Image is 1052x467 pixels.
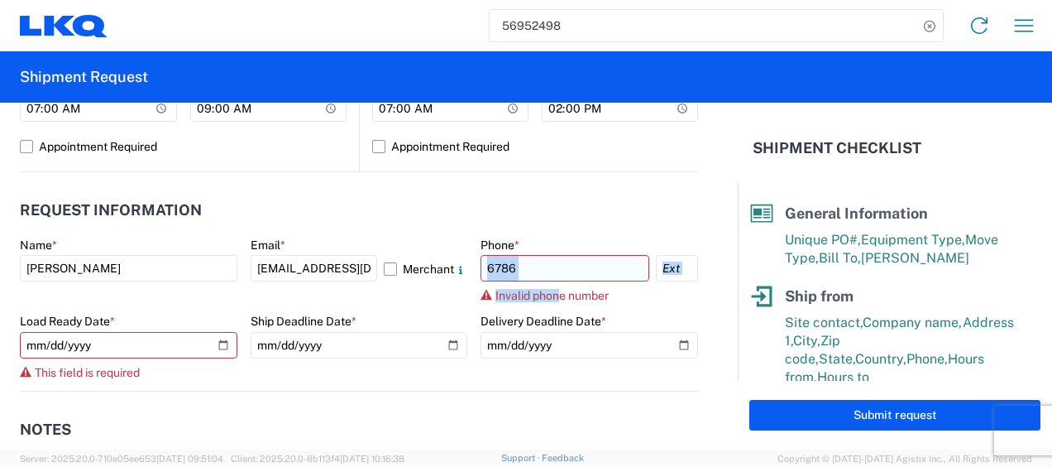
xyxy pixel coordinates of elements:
input: Ext [656,255,698,282]
h2: Request Information [20,202,202,219]
span: State, [819,351,855,367]
label: Appointment Required [372,133,698,160]
span: [DATE] 10:16:38 [340,454,404,464]
span: Hours to [817,369,869,385]
span: Phone, [906,351,948,367]
label: Ship Deadline Date [251,314,356,329]
label: Delivery Deadline Date [481,314,606,329]
h2: Shipment Request [20,67,148,87]
span: Equipment Type, [861,232,965,248]
span: Ship from [785,287,854,305]
label: Appointment Required [20,133,347,160]
h2: Notes [20,421,71,438]
span: General Information [785,205,928,222]
span: Server: 2025.20.0-710e05ee653 [20,454,223,464]
span: [DATE] 09:51:04 [156,454,223,464]
span: Bill To, [819,250,861,266]
span: Client: 2025.20.0-8b113f4 [231,454,404,464]
label: Merchant [384,255,467,282]
label: Load Ready Date [20,314,115,329]
span: Copyright © [DATE]-[DATE] Agistix Inc., All Rights Reserved [777,451,1032,466]
span: Country, [855,351,906,367]
span: Company name, [863,315,963,330]
button: Submit request [749,400,1040,431]
span: This field is required [35,366,140,379]
input: Shipment, tracking or reference number [490,10,918,41]
span: Invalid phone number [495,289,609,302]
span: Site contact, [785,315,863,330]
label: Phone [481,238,519,253]
span: City, [793,333,820,349]
label: Email [251,238,285,253]
a: Feedback [542,453,584,463]
span: [PERSON_NAME] [861,250,969,266]
span: Unique PO#, [785,232,861,248]
label: Name [20,238,57,253]
a: Support [501,453,543,463]
h2: Shipment Checklist [753,138,921,158]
